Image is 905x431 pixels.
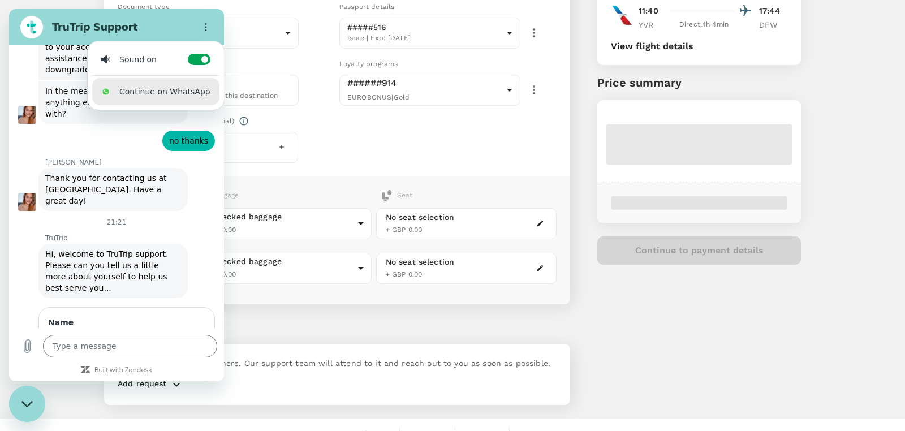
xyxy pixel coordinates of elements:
[160,127,199,136] span: no thanks
[199,256,353,267] div: No checked baggage
[386,256,455,268] div: No seat selection
[9,9,224,381] iframe: Messaging window
[118,117,234,125] span: Known traveller number (optional)
[43,11,181,25] h2: TruTrip Support
[611,41,693,51] button: View flight details
[347,93,410,101] span: EUROBONUS | Gold
[199,211,353,222] div: No checked baggage
[639,5,658,17] p: 11:40
[347,76,502,90] p: ######914
[759,19,787,31] p: DFW
[191,253,371,284] div: No checked baggage+ GBP 0.00
[339,69,520,111] div: ######914EUROBONUS|Gold
[118,3,170,11] span: Document type
[92,45,162,56] div: Sound on
[381,190,393,201] img: baggage-icon
[339,3,394,11] span: Passport details
[118,357,557,369] p: Add any special requests here. Our support team will attend to it and reach out to you as soon as...
[98,209,118,218] p: 21:21
[347,33,502,44] span: Israel | Exp: [DATE]
[118,378,167,391] p: Add request
[339,14,520,52] div: #####516Israel| Exp: [DATE]
[36,165,160,196] span: Thank you for contacting us at [GEOGRAPHIC_DATA]. Have a great day!
[381,190,413,201] div: Seat
[191,208,371,239] div: No checked baggage+ GBP 0.00
[386,270,423,278] span: + GBP 0.00
[36,149,215,158] p: [PERSON_NAME]
[759,5,787,17] p: 17:44
[39,308,196,319] label: Name
[36,225,215,234] p: TruTrip
[104,318,570,335] p: Special request
[83,69,210,96] li: Continue on WhatsApp
[386,226,423,234] span: + GBP 0.00
[199,190,331,201] div: Baggage
[7,326,29,348] button: Upload file
[36,11,174,65] span: Kindly include this request in your email to us and we will escalate it to your account manager f...
[339,60,398,68] span: Loyalty programs
[611,4,633,27] img: AA
[597,74,801,91] p: Price summary
[386,212,455,223] div: No seat selection
[9,386,45,422] iframe: Button to launch messaging window, conversation in progress
[639,19,667,31] p: YVR
[674,19,734,31] div: Direct , 4h 4min
[186,7,208,29] button: Options menu
[179,45,201,56] label: Toggle sound notifications
[36,77,159,109] span: In the meantime, is there anything else I may assist you with?
[347,21,502,33] p: #####516
[85,358,143,365] a: Built with Zendesk: Visit the Zendesk website in a new tab
[36,240,162,283] span: Hi, welcome to TruTrip support. Please can you tell us a little more about yourself to help us be...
